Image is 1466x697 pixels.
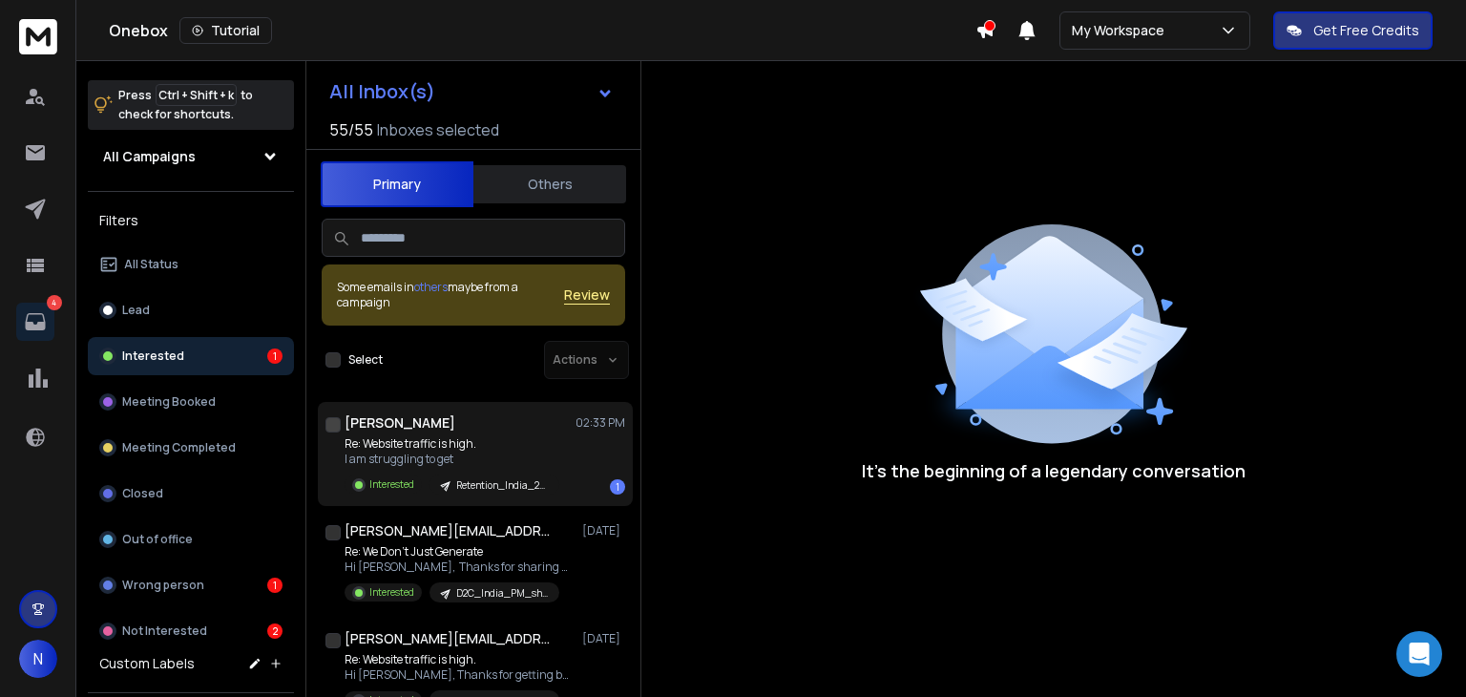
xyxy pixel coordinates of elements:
p: [DATE] [582,523,625,539]
p: All Status [124,257,178,272]
button: All Campaigns [88,137,294,176]
h1: [PERSON_NAME][EMAIL_ADDRESS][DOMAIN_NAME] [345,629,555,648]
p: Re: Website traffic is high. [345,652,574,667]
button: Others [473,163,626,205]
a: 4 [16,303,54,341]
p: Meeting Completed [122,440,236,455]
button: Primary [321,161,473,207]
button: N [19,640,57,678]
label: Select [348,352,383,368]
button: Meeting Completed [88,429,294,467]
div: Onebox [109,17,975,44]
p: Re: Website traffic is high. [345,436,559,452]
p: Meeting Booked [122,394,216,410]
p: My Workspace [1072,21,1172,40]
span: others [414,279,448,295]
p: It’s the beginning of a legendary conversation [862,457,1246,484]
button: Meeting Booked [88,383,294,421]
div: 1 [267,578,283,593]
p: Retention_India_2variation [456,478,548,493]
p: 4 [47,295,62,310]
button: All Inbox(s) [314,73,629,111]
div: 2 [267,623,283,639]
button: Lead [88,291,294,329]
h3: Filters [88,207,294,234]
h1: All Campaigns [103,147,196,166]
div: 1 [267,348,283,364]
p: D2C_India_PM_shopify/google&meta-Ads [456,586,548,601]
p: [DATE] [582,631,625,646]
p: Interested [369,477,414,492]
p: 02:33 PM [576,415,625,431]
p: Hi [PERSON_NAME], Thanks for sharing more [345,560,574,575]
span: 55 / 55 [329,118,373,141]
button: Out of office [88,520,294,559]
button: Review [564,285,610,305]
div: Open Intercom Messenger [1396,631,1442,677]
p: Wrong person [122,578,204,593]
p: Hi [PERSON_NAME], Thanks for getting back [345,667,574,683]
p: Re: We Don’t Just Generate [345,544,574,560]
h1: [PERSON_NAME] [345,413,455,433]
p: Press to check for shortcuts. [118,86,253,124]
p: Get Free Credits [1313,21,1419,40]
p: Interested [122,348,184,364]
span: Ctrl + Shift + k [156,84,237,106]
div: Some emails in maybe from a campaign [337,280,564,310]
p: Closed [122,486,163,501]
button: Get Free Credits [1273,11,1433,50]
button: Interested1 [88,337,294,375]
h1: [PERSON_NAME][EMAIL_ADDRESS][DOMAIN_NAME] [345,521,555,540]
button: Tutorial [179,17,272,44]
button: All Status [88,245,294,284]
p: Out of office [122,532,193,547]
button: Wrong person1 [88,566,294,604]
button: Not Interested2 [88,612,294,650]
h1: All Inbox(s) [329,82,435,101]
button: Closed [88,475,294,513]
p: Not Interested [122,623,207,639]
h3: Custom Labels [99,654,195,673]
h3: Inboxes selected [377,118,499,141]
p: I am struggling to get [345,452,559,467]
p: Lead [122,303,150,318]
p: Interested [369,585,414,600]
div: 1 [610,479,625,495]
